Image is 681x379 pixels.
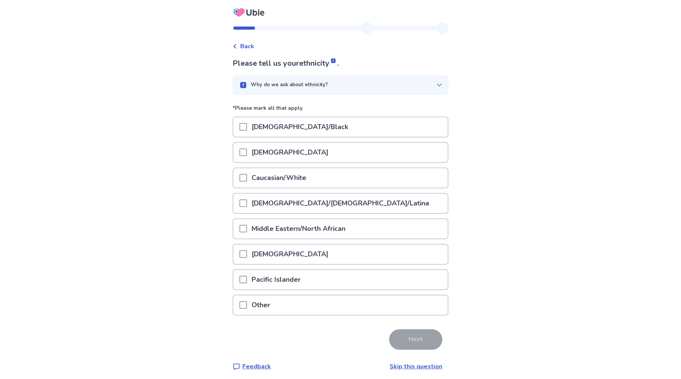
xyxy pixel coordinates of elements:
span: Back [240,42,254,51]
p: Other [247,295,275,315]
p: Why do we ask about ethnicity? [251,81,328,89]
p: Pacific Islander [247,270,305,289]
a: Feedback [233,362,271,371]
p: [DEMOGRAPHIC_DATA]/[DEMOGRAPHIC_DATA]/Latina [247,194,434,213]
span: ethnicity [299,58,337,68]
p: *Please mark all that apply [233,104,448,117]
p: [DEMOGRAPHIC_DATA]/Black [247,117,353,137]
button: Next [389,329,442,350]
a: Skip this question [390,362,442,371]
p: Feedback [242,362,271,371]
p: [DEMOGRAPHIC_DATA] [247,245,333,264]
p: Caucasian/White [247,168,311,188]
p: Middle Eastern/North African [247,219,350,238]
p: Please tell us your . [233,58,448,69]
p: [DEMOGRAPHIC_DATA] [247,143,333,162]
